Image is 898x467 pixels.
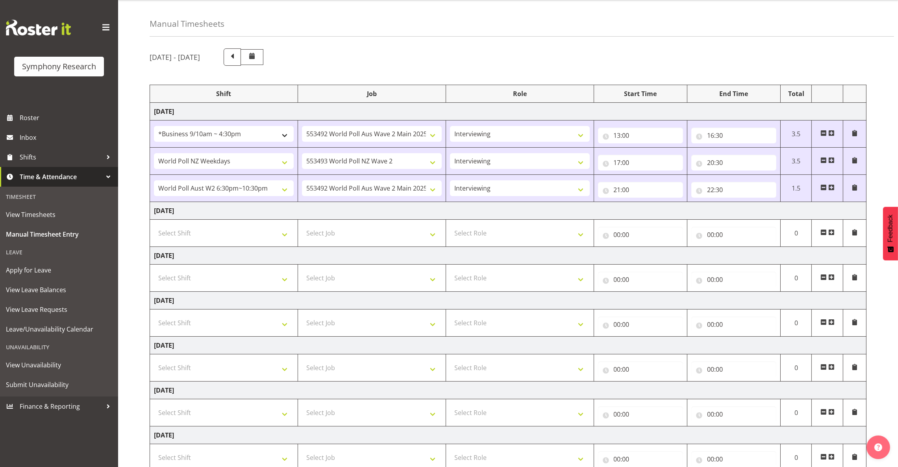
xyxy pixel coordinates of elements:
a: View Unavailability [2,355,116,375]
span: Inbox [20,132,114,143]
a: Leave/Unavailability Calendar [2,319,116,339]
td: [DATE] [150,103,867,120]
td: 3.5 [781,120,812,148]
span: View Leave Balances [6,284,112,296]
span: Submit Unavailability [6,379,112,391]
a: Submit Unavailability [2,375,116,395]
input: Click to select... [691,182,776,198]
div: Job [302,89,442,98]
input: Click to select... [598,361,683,377]
td: [DATE] [150,202,867,220]
td: [DATE] [150,382,867,399]
div: Symphony Research [22,61,96,72]
input: Click to select... [598,272,683,287]
img: Rosterit website logo [6,20,71,35]
input: Click to select... [691,128,776,143]
td: [DATE] [150,426,867,444]
td: 1.5 [781,175,812,202]
span: Leave/Unavailability Calendar [6,323,112,335]
div: Shift [154,89,294,98]
td: 3.5 [781,148,812,175]
img: help-xxl-2.png [874,443,882,451]
span: Apply for Leave [6,264,112,276]
div: Timesheet [2,189,116,205]
div: Leave [2,244,116,260]
input: Click to select... [598,317,683,332]
a: View Timesheets [2,205,116,224]
div: Total [785,89,807,98]
a: View Leave Requests [2,300,116,319]
span: Roster [20,112,114,124]
span: Manual Timesheet Entry [6,228,112,240]
input: Click to select... [691,272,776,287]
input: Click to select... [691,361,776,377]
input: Click to select... [598,227,683,243]
input: Click to select... [691,155,776,170]
h5: [DATE] - [DATE] [150,53,200,61]
input: Click to select... [691,317,776,332]
td: [DATE] [150,292,867,309]
input: Click to select... [691,451,776,467]
span: Finance & Reporting [20,400,102,412]
td: 0 [781,354,812,382]
td: [DATE] [150,247,867,265]
input: Click to select... [691,406,776,422]
button: Feedback - Show survey [883,207,898,260]
div: Role [450,89,590,98]
a: Manual Timesheet Entry [2,224,116,244]
div: End Time [691,89,776,98]
td: 0 [781,309,812,337]
td: 0 [781,220,812,247]
span: View Unavailability [6,359,112,371]
span: Time & Attendance [20,171,102,183]
span: Feedback [887,215,894,242]
a: Apply for Leave [2,260,116,280]
div: Start Time [598,89,683,98]
input: Click to select... [598,182,683,198]
span: View Leave Requests [6,304,112,315]
input: Click to select... [598,155,683,170]
input: Click to select... [598,451,683,467]
td: 0 [781,265,812,292]
a: View Leave Balances [2,280,116,300]
td: 0 [781,399,812,426]
td: [DATE] [150,337,867,354]
input: Click to select... [598,406,683,422]
span: View Timesheets [6,209,112,221]
span: Shifts [20,151,102,163]
input: Click to select... [691,227,776,243]
input: Click to select... [598,128,683,143]
h4: Manual Timesheets [150,19,224,28]
div: Unavailability [2,339,116,355]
